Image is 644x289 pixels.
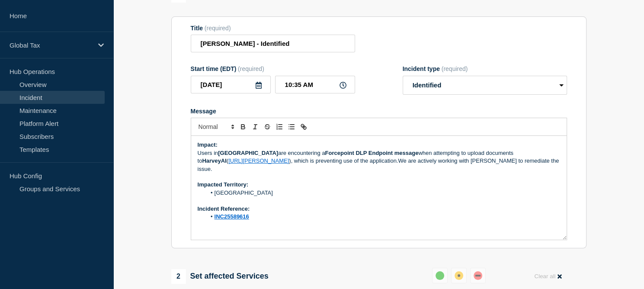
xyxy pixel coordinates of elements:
strong: HarveyAI [202,157,226,164]
button: Clear all [529,268,567,285]
button: up [432,268,448,283]
div: Start time (EDT) [191,65,355,72]
span: (required) [238,65,264,72]
div: down [474,271,482,280]
button: down [470,268,486,283]
button: Toggle bold text [237,122,249,132]
a: INC25589616 [215,213,249,220]
select: Incident type [403,76,567,95]
button: Toggle bulleted list [285,122,298,132]
li: [GEOGRAPHIC_DATA] [206,189,560,197]
span: (required) [442,65,468,72]
a: [URL][PERSON_NAME] [228,157,289,164]
input: Title [191,35,355,52]
strong: [GEOGRAPHIC_DATA] [218,150,278,156]
strong: Forcepoint DLP Endpoint message [325,150,419,156]
input: HH:MM A [275,76,355,93]
div: up [436,271,444,280]
strong: Incident Reference: [198,206,250,212]
button: Toggle ordered list [273,122,285,132]
div: affected [455,271,463,280]
strong: Impact: [198,141,218,148]
p: Global Tax [10,42,93,49]
div: Incident type [403,65,567,72]
p: Users in are encountering a when attempting to upload documents to ( ), which is preventing use o... [198,149,560,173]
input: YYYY-MM-DD [191,76,271,93]
div: Set affected Services [171,269,269,284]
button: Toggle italic text [249,122,261,132]
button: affected [451,268,467,283]
button: Toggle link [298,122,310,132]
span: 2 [171,269,186,284]
strong: Impacted Territory: [198,181,249,188]
div: Title [191,25,355,32]
div: Message [191,136,567,240]
span: Font size [195,122,237,132]
button: Toggle strikethrough text [261,122,273,132]
span: (required) [205,25,231,32]
div: Message [191,108,567,115]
